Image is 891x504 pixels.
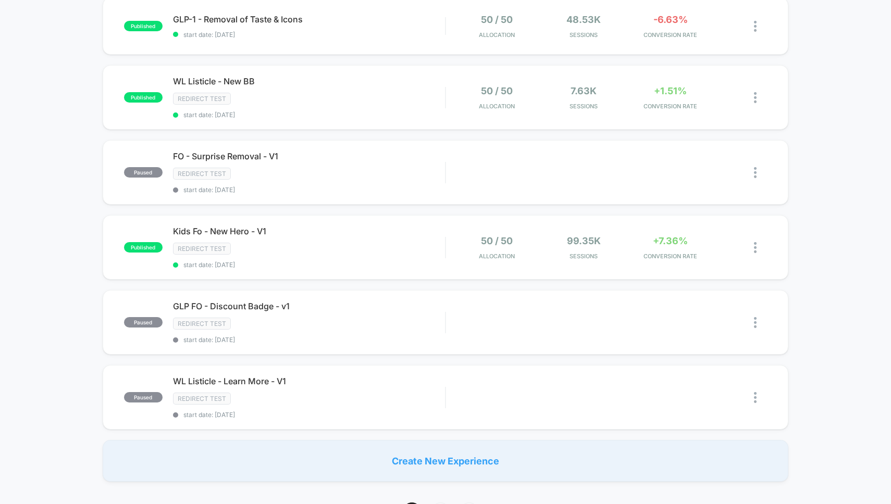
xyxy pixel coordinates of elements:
[543,31,624,39] span: Sessions
[653,235,688,246] span: +7.36%
[481,235,513,246] span: 50 / 50
[173,411,445,419] span: start date: [DATE]
[173,261,445,269] span: start date: [DATE]
[629,31,711,39] span: CONVERSION RATE
[173,168,231,180] span: Redirect Test
[173,393,231,405] span: Redirect Test
[173,226,445,236] span: Kids Fo - New Hero - V1
[543,253,624,260] span: Sessions
[543,103,624,110] span: Sessions
[173,93,231,105] span: Redirect Test
[754,242,757,253] img: close
[653,14,688,25] span: -6.63%
[124,392,163,402] span: paused
[124,92,163,103] span: published
[481,85,513,96] span: 50 / 50
[479,103,515,110] span: Allocation
[173,318,231,330] span: Redirect Test
[124,21,163,31] span: published
[754,392,757,403] img: close
[173,31,445,39] span: start date: [DATE]
[173,151,445,161] span: FO - Surprise Removal - V1
[567,235,601,246] span: 99.35k
[124,317,163,327] span: paused
[173,111,445,119] span: start date: [DATE]
[566,14,601,25] span: 48.53k
[571,85,597,96] span: 7.63k
[173,76,445,86] span: WL Listicle - New BB
[173,376,445,386] span: WL Listicle - Learn More - V1
[754,317,757,328] img: close
[479,31,515,39] span: Allocation
[173,186,445,194] span: start date: [DATE]
[479,253,515,260] span: Allocation
[103,440,789,482] div: Create New Experience
[173,301,445,311] span: GLP FO - Discount Badge - v1
[654,85,687,96] span: +1.51%
[173,336,445,344] span: start date: [DATE]
[173,14,445,24] span: GLP-1 - Removal of Taste & Icons
[481,14,513,25] span: 50 / 50
[754,21,757,32] img: close
[754,167,757,178] img: close
[754,92,757,103] img: close
[173,243,231,255] span: Redirect Test
[124,242,163,253] span: published
[629,253,711,260] span: CONVERSION RATE
[629,103,711,110] span: CONVERSION RATE
[124,167,163,178] span: paused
